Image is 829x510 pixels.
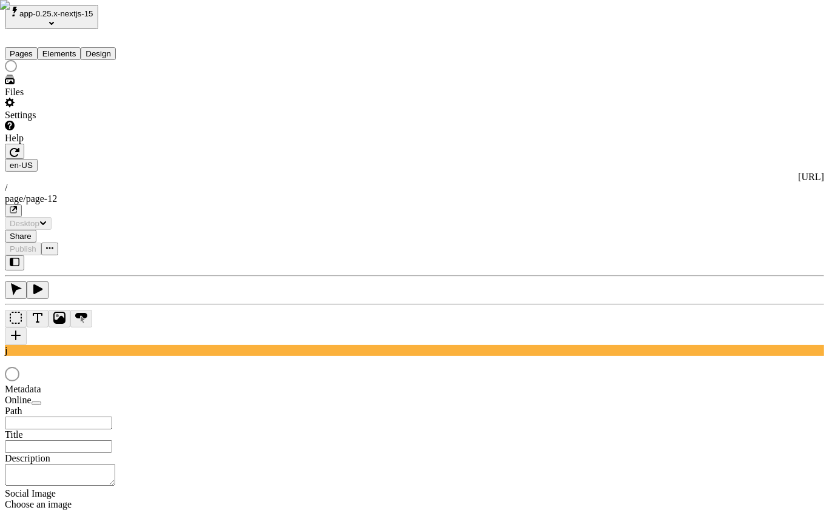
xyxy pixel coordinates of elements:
[5,488,56,498] span: Social Image
[5,10,177,21] p: Cookie Test Route
[5,406,22,416] span: Path
[5,395,32,405] span: Online
[5,429,23,440] span: Title
[5,453,50,463] span: Description
[5,499,150,510] div: Choose an image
